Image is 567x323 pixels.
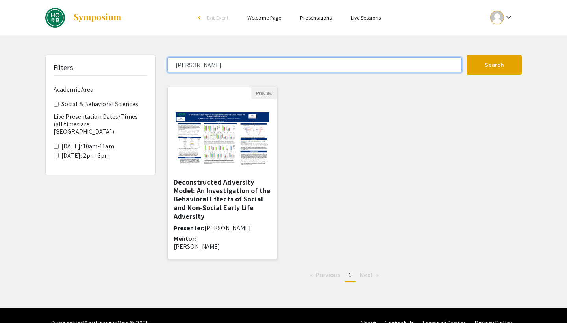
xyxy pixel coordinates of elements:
[300,14,332,21] a: Presentations
[167,269,522,282] ul: Pagination
[351,14,381,21] a: Live Sessions
[360,271,373,279] span: Next
[61,151,110,161] label: [DATE]: 2pm-3pm
[6,288,33,317] iframe: Chat
[167,57,462,72] input: Search Keyword(s) Or Author(s)
[61,100,138,109] label: Social & Behavioral Sciences
[167,87,278,260] div: Open Presentation <p><span style="background-color: transparent; color: rgb(0, 0, 0);">Deconstruc...
[174,178,271,220] h5: Deconstructed Adversity Model: An Investigation of the Behavioral Effects of Social and Non-Socia...
[204,224,251,232] span: [PERSON_NAME]
[54,63,73,72] h5: Filters
[45,8,65,28] img: DREAMS: Fall 2024
[467,55,522,75] button: Search
[54,113,147,136] h6: Live Presentation Dates/Times (all times are [GEOGRAPHIC_DATA])
[207,14,228,21] span: Exit Event
[482,9,522,26] button: Expand account dropdown
[174,243,271,250] p: [PERSON_NAME]
[247,14,281,21] a: Welcome Page
[348,271,352,279] span: 1
[316,271,340,279] span: Previous
[174,224,271,232] h6: Presenter:
[61,142,114,151] label: [DATE]: 10am-11am
[168,104,277,173] img: <p><span style="background-color: transparent; color: rgb(0, 0, 0);">Deconstructed Adversity Mode...
[174,234,196,243] span: Mentor:
[54,86,147,93] h6: Academic Area
[45,8,122,28] a: DREAMS: Fall 2024
[198,15,203,20] div: arrow_back_ios
[251,87,277,99] button: Preview
[504,13,513,22] mat-icon: Expand account dropdown
[73,13,122,22] img: Symposium by ForagerOne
